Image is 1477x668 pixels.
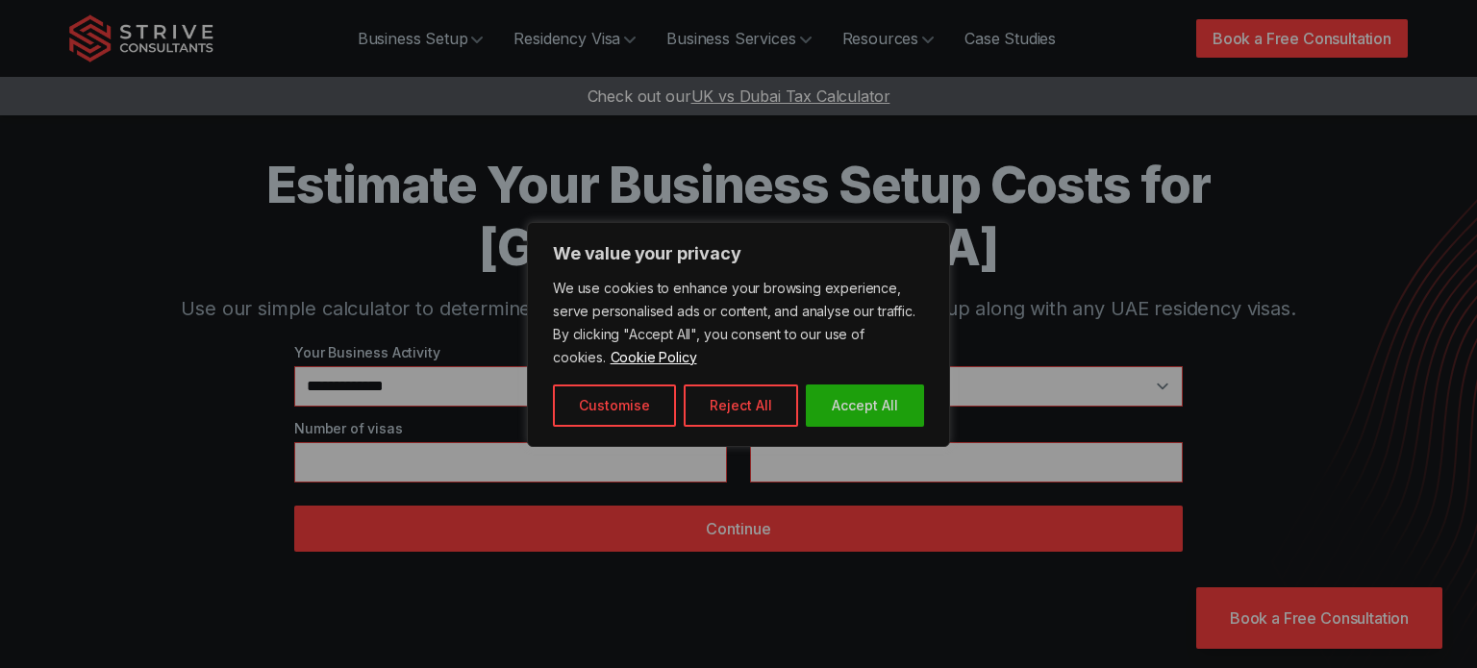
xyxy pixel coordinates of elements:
button: Customise [553,384,676,427]
div: We value your privacy [527,222,950,447]
button: Accept All [806,384,924,427]
p: We value your privacy [553,242,924,265]
p: We use cookies to enhance your browsing experience, serve personalised ads or content, and analys... [553,277,924,369]
button: Reject All [684,384,798,427]
a: Cookie Policy [610,348,698,366]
